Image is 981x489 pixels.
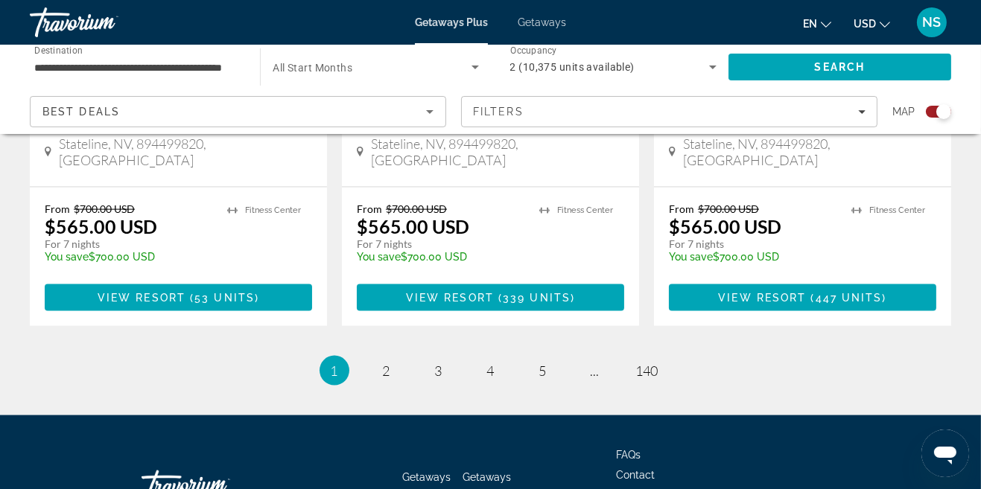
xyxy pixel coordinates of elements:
span: Best Deals [42,106,120,118]
p: $565.00 USD [669,215,781,237]
p: $700.00 USD [45,251,212,263]
span: $700.00 USD [74,202,135,215]
span: ... [591,362,600,379]
span: ( ) [494,292,575,304]
span: View Resort [98,292,185,304]
span: 4 [487,362,495,379]
span: From [45,202,70,215]
span: Fitness Center [869,205,925,215]
span: Filters [473,106,524,118]
span: Map [892,101,915,122]
a: Contact [616,469,655,481]
p: For 7 nights [357,237,524,251]
span: 1 [331,362,338,379]
p: $700.00 USD [669,251,836,263]
span: 447 units [816,292,883,304]
span: $700.00 USD [698,202,759,215]
span: Search [815,61,866,73]
span: Stateline, NV, 894499820, [GEOGRAPHIC_DATA] [371,135,624,168]
input: Select destination [34,59,241,77]
p: For 7 nights [45,237,212,251]
span: Stateline, NV, 894499820, [GEOGRAPHIC_DATA] [683,135,936,168]
span: 2 [383,362,390,379]
span: Occupancy [510,46,557,57]
span: You save [357,251,401,263]
p: $565.00 USD [357,215,469,237]
span: 140 [636,362,658,379]
p: $565.00 USD [45,215,157,237]
mat-select: Sort by [42,103,434,121]
span: 2 (10,375 units available) [510,61,635,73]
a: Getaways [518,16,566,28]
span: 3 [435,362,442,379]
button: Change language [803,13,831,34]
button: Search [728,54,951,80]
a: Getaways Plus [415,16,488,28]
button: Change currency [854,13,890,34]
a: Travorium [30,3,179,42]
span: 53 units [194,292,255,304]
span: en [803,18,817,30]
span: Fitness Center [245,205,301,215]
p: For 7 nights [669,237,836,251]
span: Destination [34,45,83,56]
span: You save [669,251,713,263]
span: All Start Months [273,62,352,74]
span: 5 [539,362,547,379]
span: 339 units [503,292,571,304]
iframe: Кнопка для запуску вікна повідомлень [921,429,969,477]
span: Fitness Center [557,205,613,215]
span: From [669,202,694,215]
span: $700.00 USD [386,202,447,215]
button: View Resort(53 units) [45,284,312,311]
span: View Resort [718,292,806,304]
button: User Menu [912,7,951,38]
a: FAQs [616,449,641,461]
span: NS [923,15,942,30]
a: Getaways [402,471,451,483]
button: Filters [461,96,877,127]
span: View Resort [406,292,494,304]
button: View Resort(339 units) [357,284,624,311]
button: View Resort(447 units) [669,284,936,311]
span: ( ) [185,292,259,304]
span: From [357,202,382,215]
span: ( ) [806,292,886,304]
span: Stateline, NV, 894499820, [GEOGRAPHIC_DATA] [59,135,312,168]
span: USD [854,18,876,30]
nav: Pagination [30,356,951,386]
span: You save [45,251,89,263]
p: $700.00 USD [357,251,524,263]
